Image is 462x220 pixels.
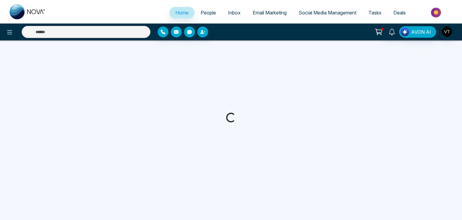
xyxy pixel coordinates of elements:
[247,7,293,18] a: Email Marketing
[401,28,409,36] img: Lead Flow
[10,4,46,19] img: Nova CRM Logo
[201,10,216,16] span: People
[368,10,381,16] span: Tasks
[222,7,247,18] a: Inbox
[387,7,412,18] a: Deals
[293,7,362,18] a: Social Media Management
[362,7,387,18] a: Tasks
[393,10,406,16] span: Deals
[228,10,241,16] span: Inbox
[415,6,458,19] img: Market-place.gif
[442,27,452,37] img: User Avatar
[253,10,287,16] span: Email Marketing
[195,7,222,18] a: People
[175,10,189,16] span: Home
[299,10,356,16] span: Social Media Management
[411,28,431,36] span: AVON AI
[399,26,436,38] button: AVON AI
[169,7,195,18] a: Home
